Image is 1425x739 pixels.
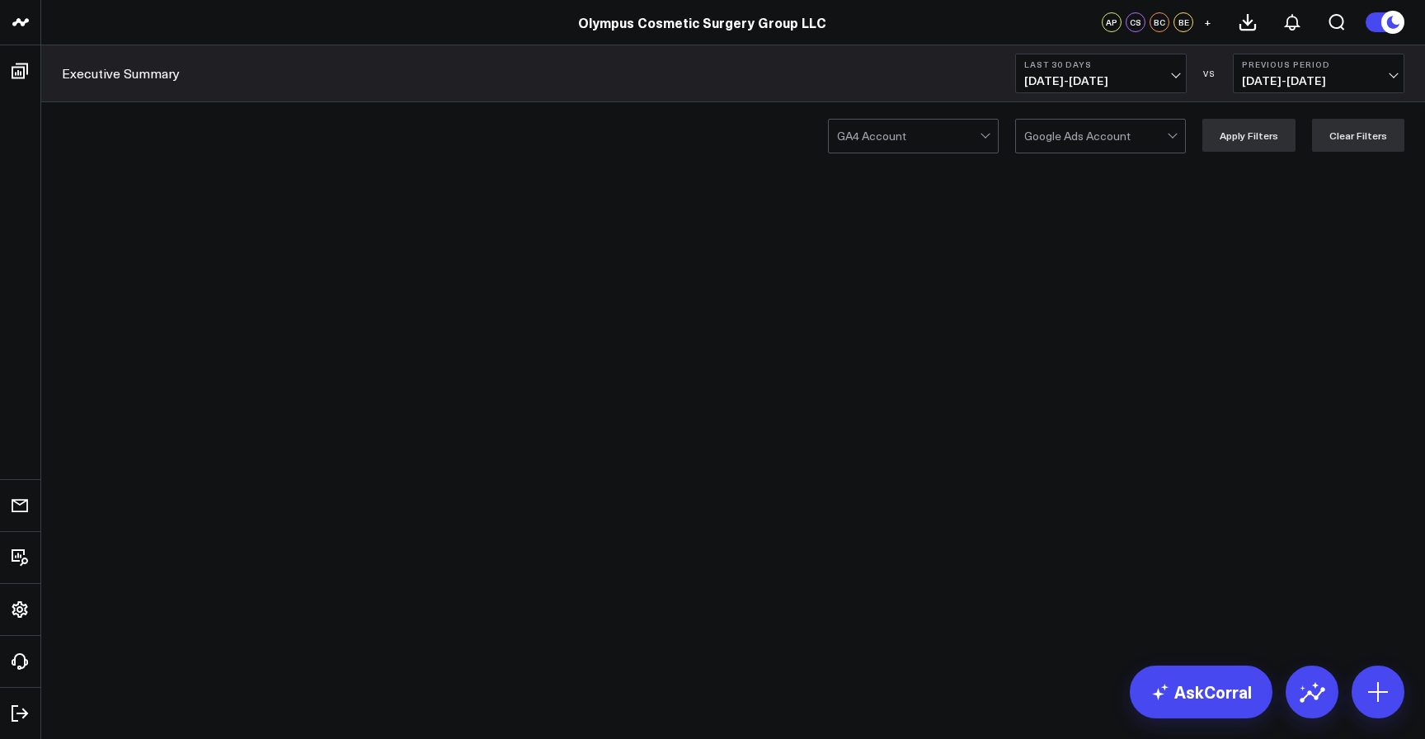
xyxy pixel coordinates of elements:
[1242,59,1395,69] b: Previous Period
[1126,12,1145,32] div: CS
[1024,74,1178,87] span: [DATE] - [DATE]
[1130,666,1272,718] a: AskCorral
[1015,54,1187,93] button: Last 30 Days[DATE]-[DATE]
[1150,12,1169,32] div: BC
[578,13,826,31] a: Olympus Cosmetic Surgery Group LLC
[1024,59,1178,69] b: Last 30 Days
[1202,119,1296,152] button: Apply Filters
[1242,74,1395,87] span: [DATE] - [DATE]
[1173,12,1193,32] div: BE
[1233,54,1404,93] button: Previous Period[DATE]-[DATE]
[1204,16,1211,28] span: +
[1197,12,1217,32] button: +
[1195,68,1225,78] div: VS
[1102,12,1122,32] div: AP
[62,64,180,82] a: Executive Summary
[1312,119,1404,152] button: Clear Filters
